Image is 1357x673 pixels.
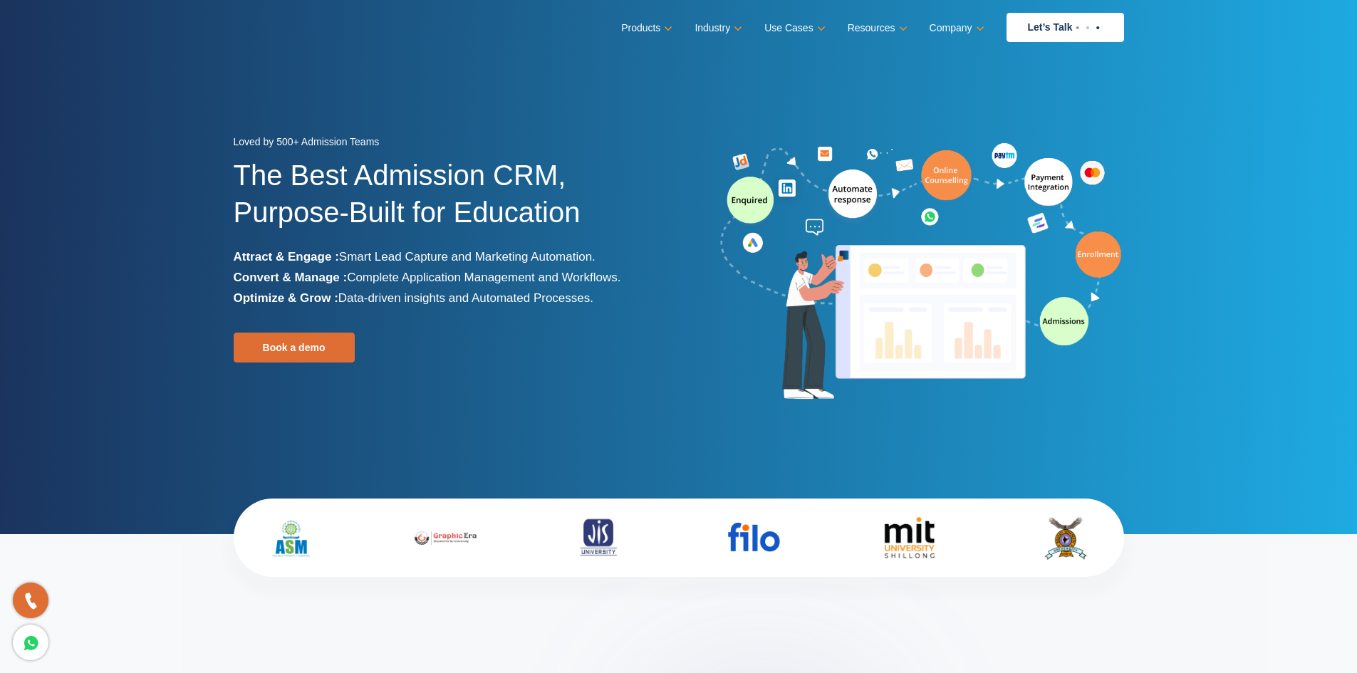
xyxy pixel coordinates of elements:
[339,250,596,264] span: Smart Lead Capture and Marketing Automation.
[1007,13,1124,42] a: Let’s Talk
[848,18,905,38] a: Resources
[234,157,668,246] h1: The Best Admission CRM, Purpose-Built for Education
[234,132,668,157] div: Loved by 500+ Admission Teams
[718,140,1124,405] img: admission-software-home-page-header
[764,18,822,38] a: Use Cases
[234,271,348,284] b: Convert & Manage :
[234,250,339,264] b: Attract & Engage :
[930,18,982,38] a: Company
[695,18,739,38] a: Industry
[234,333,355,362] a: Book a demo
[621,18,670,38] a: Products
[234,291,338,305] b: Optimize & Grow :
[347,271,620,284] span: Complete Application Management and Workflows.
[338,291,593,305] span: Data-driven insights and Automated Processes.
